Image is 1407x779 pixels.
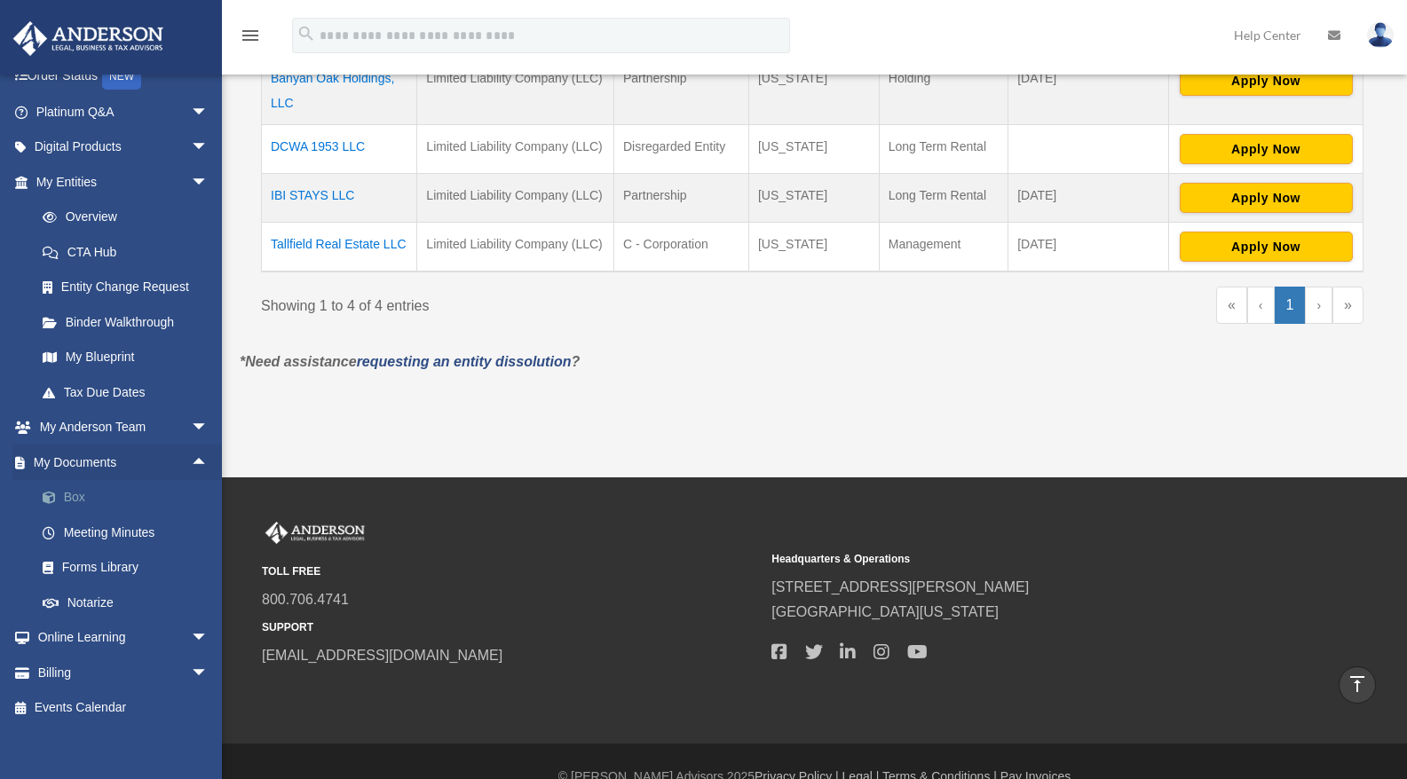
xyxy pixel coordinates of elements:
a: [GEOGRAPHIC_DATA][US_STATE] [771,604,999,619]
span: arrow_drop_down [191,655,226,691]
a: Entity Change Request [25,270,226,305]
a: My Documentsarrow_drop_up [12,445,235,480]
td: [US_STATE] [748,223,879,272]
a: Binder Walkthrough [25,304,226,340]
button: Apply Now [1180,183,1353,213]
small: TOLL FREE [262,563,759,581]
a: menu [240,31,261,46]
img: Anderson Advisors Platinum Portal [8,21,169,56]
td: Tallfield Real Estate LLC [262,223,417,272]
a: Last [1332,287,1364,324]
a: Billingarrow_drop_down [12,655,235,690]
a: requesting an entity dissolution [357,354,572,369]
span: arrow_drop_down [191,164,226,201]
a: My Entitiesarrow_drop_down [12,164,226,200]
td: Limited Liability Company (LLC) [417,56,614,125]
td: Banyan Oak Holdings, LLC [262,56,417,125]
a: [EMAIL_ADDRESS][DOMAIN_NAME] [262,648,502,663]
button: Apply Now [1180,232,1353,262]
a: vertical_align_top [1339,666,1376,704]
span: arrow_drop_up [191,445,226,481]
a: Online Learningarrow_drop_down [12,620,235,656]
a: My Anderson Teamarrow_drop_down [12,410,235,445]
img: Anderson Advisors Platinum Portal [262,522,368,545]
a: Overview [25,200,217,235]
a: Order StatusNEW [12,59,235,95]
button: Apply Now [1180,134,1353,164]
i: menu [240,25,261,46]
td: Limited Liability Company (LLC) [417,174,614,223]
td: [US_STATE] [748,174,879,223]
td: Disregarded Entity [614,125,749,174]
i: vertical_align_top [1347,673,1368,695]
td: [US_STATE] [748,56,879,125]
small: Headquarters & Operations [771,550,1269,569]
span: arrow_drop_down [191,130,226,166]
a: Digital Productsarrow_drop_down [12,130,235,165]
a: CTA Hub [25,234,226,270]
a: First [1216,287,1247,324]
a: Next [1305,287,1332,324]
td: Partnership [614,174,749,223]
td: Long Term Rental [879,174,1008,223]
a: 1 [1275,287,1306,324]
a: Meeting Minutes [25,515,235,550]
span: arrow_drop_down [191,410,226,446]
a: Box [25,480,235,515]
a: Events Calendar [12,690,235,726]
a: Platinum Q&Aarrow_drop_down [12,94,235,130]
i: search [296,24,316,43]
td: IBI STAYS LLC [262,174,417,223]
a: My Blueprint [25,340,226,375]
div: NEW [102,63,141,90]
td: Limited Liability Company (LLC) [417,125,614,174]
td: Long Term Rental [879,125,1008,174]
span: arrow_drop_down [191,620,226,657]
small: SUPPORT [262,618,759,637]
a: Tax Due Dates [25,374,226,410]
span: arrow_drop_down [191,94,226,130]
a: 800.706.4741 [262,592,349,607]
img: User Pic [1367,22,1394,48]
td: Holding [879,56,1008,125]
td: Management [879,223,1008,272]
td: C - Corporation [614,223,749,272]
td: Partnership [614,56,749,125]
td: [US_STATE] [748,125,879,174]
td: Limited Liability Company (LLC) [417,223,614,272]
button: Apply Now [1180,66,1353,96]
a: [STREET_ADDRESS][PERSON_NAME] [771,579,1029,594]
td: [DATE] [1008,174,1169,223]
a: Notarize [25,585,235,620]
em: *Need assistance ? [240,354,580,369]
div: Showing 1 to 4 of 4 entries [261,287,799,319]
td: DCWA 1953 LLC [262,125,417,174]
td: [DATE] [1008,56,1169,125]
a: Previous [1247,287,1275,324]
a: Forms Library [25,550,235,586]
td: [DATE] [1008,223,1169,272]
